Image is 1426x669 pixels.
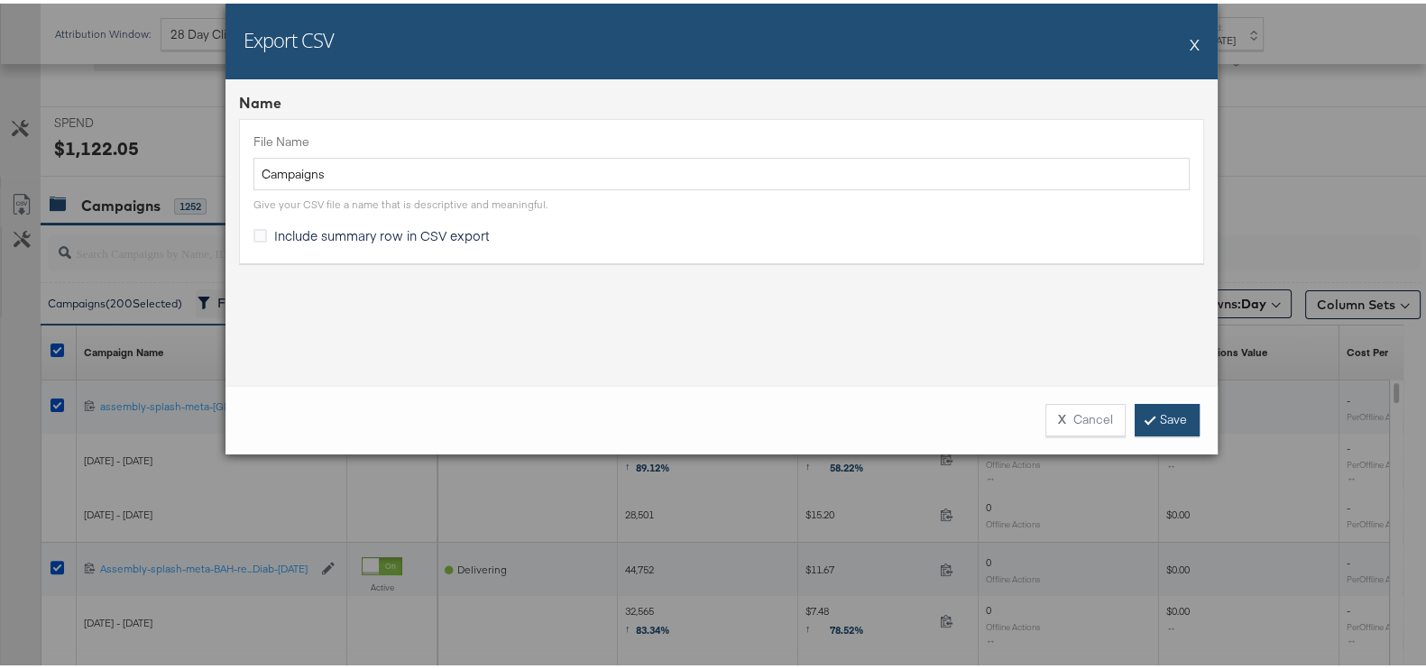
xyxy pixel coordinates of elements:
[1058,408,1066,425] strong: X
[1135,400,1200,433] a: Save
[244,23,334,50] h2: Export CSV
[239,89,1204,110] div: Name
[253,130,1190,147] label: File Name
[274,223,490,241] span: Include summary row in CSV export
[1190,23,1200,59] button: X
[1045,400,1126,433] button: XCancel
[253,194,547,208] div: Give your CSV file a name that is descriptive and meaningful.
